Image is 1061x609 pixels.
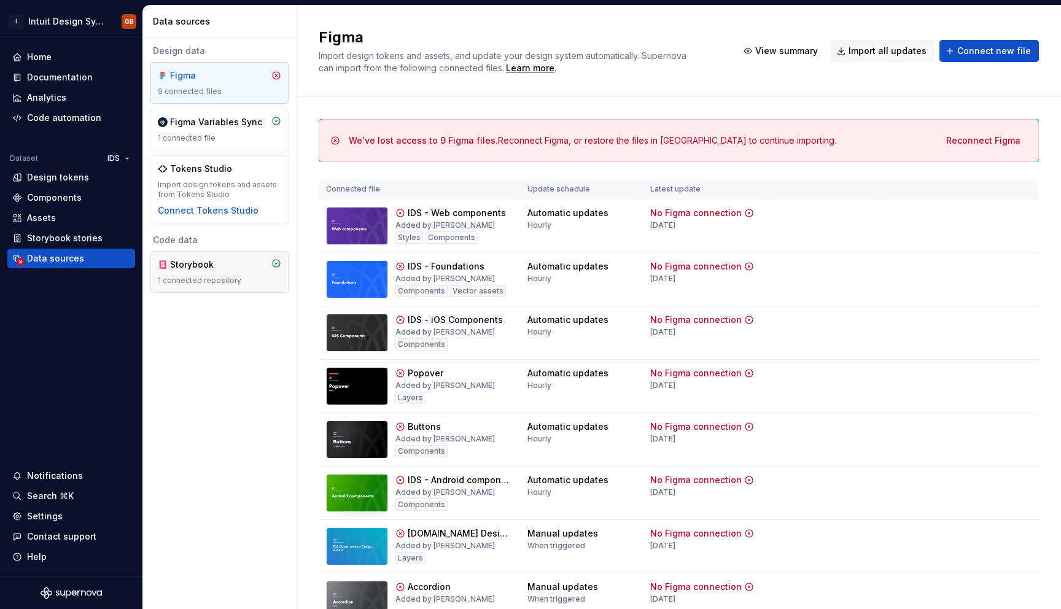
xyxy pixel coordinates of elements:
[527,434,551,444] div: Hourly
[7,527,135,546] button: Contact support
[408,421,441,433] div: Buttons
[395,552,426,564] div: Layers
[650,260,742,273] div: No Figma connection
[27,112,101,124] div: Code automation
[10,153,38,163] div: Dataset
[527,314,608,326] div: Automatic updates
[158,133,281,143] div: 1 connected file
[7,188,135,208] a: Components
[27,551,47,563] div: Help
[27,252,84,265] div: Data sources
[504,64,556,73] span: .
[395,541,495,551] div: Added by [PERSON_NAME]
[349,134,836,147] div: Reconnect Figma, or restore the files in [GEOGRAPHIC_DATA] to continue importing.
[7,208,135,228] a: Assets
[650,581,742,593] div: No Figma connection
[527,581,598,593] div: Manual updates
[408,260,484,273] div: IDS - Foundations
[831,40,935,62] button: Import all updates
[150,109,289,150] a: Figma Variables Sync1 connected file
[158,180,281,200] div: Import design tokens and assets from Tokens Studio
[7,168,135,187] a: Design tokens
[150,155,289,224] a: Tokens StudioImport design tokens and assets from Tokens StudioConnect Tokens Studio
[7,108,135,128] a: Code automation
[2,8,140,34] button: IIntuit Design SystemGB
[27,470,83,482] div: Notifications
[643,179,771,200] th: Latest update
[527,207,608,219] div: Automatic updates
[153,15,291,28] div: Data sources
[170,69,229,82] div: Figma
[319,179,520,200] th: Connected file
[395,594,495,604] div: Added by [PERSON_NAME]
[27,530,96,543] div: Contact support
[27,232,103,244] div: Storybook stories
[7,68,135,87] a: Documentation
[527,327,551,337] div: Hourly
[27,510,63,522] div: Settings
[527,381,551,390] div: Hourly
[650,541,675,551] div: [DATE]
[939,40,1039,62] button: Connect new file
[27,212,56,224] div: Assets
[408,314,503,326] div: IDS - iOS Components
[27,71,93,83] div: Documentation
[408,527,513,540] div: [DOMAIN_NAME] Design Assets
[395,381,495,390] div: Added by [PERSON_NAME]
[527,367,608,379] div: Automatic updates
[527,474,608,486] div: Automatic updates
[849,45,927,57] span: Import all updates
[395,231,423,244] div: Styles
[395,285,448,297] div: Components
[408,207,506,219] div: IDS - Web components
[650,327,675,337] div: [DATE]
[7,547,135,567] button: Help
[7,466,135,486] button: Notifications
[150,251,289,293] a: Storybook1 connected repository
[650,527,742,540] div: No Figma connection
[395,434,495,444] div: Added by [PERSON_NAME]
[170,116,262,128] div: Figma Variables Sync
[527,541,585,551] div: When triggered
[938,130,1028,152] button: Reconnect Figma
[28,15,107,28] div: Intuit Design System
[650,474,742,486] div: No Figma connection
[27,490,74,502] div: Search ⌘K
[650,594,675,604] div: [DATE]
[7,88,135,107] a: Analytics
[395,327,495,337] div: Added by [PERSON_NAME]
[349,135,498,145] span: We've lost access to 9 Figma files.
[319,50,689,73] span: Import design tokens and assets, and update your design system automatically. Supernova can impor...
[957,45,1031,57] span: Connect new file
[408,367,443,379] div: Popover
[395,274,495,284] div: Added by [PERSON_NAME]
[527,487,551,497] div: Hourly
[27,91,66,104] div: Analytics
[650,220,675,230] div: [DATE]
[107,153,120,163] span: IDS
[527,421,608,433] div: Automatic updates
[650,434,675,444] div: [DATE]
[170,163,232,175] div: Tokens Studio
[7,47,135,67] a: Home
[170,258,229,271] div: Storybook
[395,392,426,404] div: Layers
[7,486,135,506] button: Search ⌘K
[7,249,135,268] a: Data sources
[158,204,258,217] button: Connect Tokens Studio
[408,581,451,593] div: Accordion
[27,192,82,204] div: Components
[9,14,23,29] div: I
[408,474,513,486] div: IDS - Android components
[395,338,448,351] div: Components
[650,487,675,497] div: [DATE]
[527,220,551,230] div: Hourly
[650,314,742,326] div: No Figma connection
[506,62,554,74] a: Learn more
[41,587,102,599] svg: Supernova Logo
[7,228,135,248] a: Storybook stories
[150,234,289,246] div: Code data
[650,207,742,219] div: No Figma connection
